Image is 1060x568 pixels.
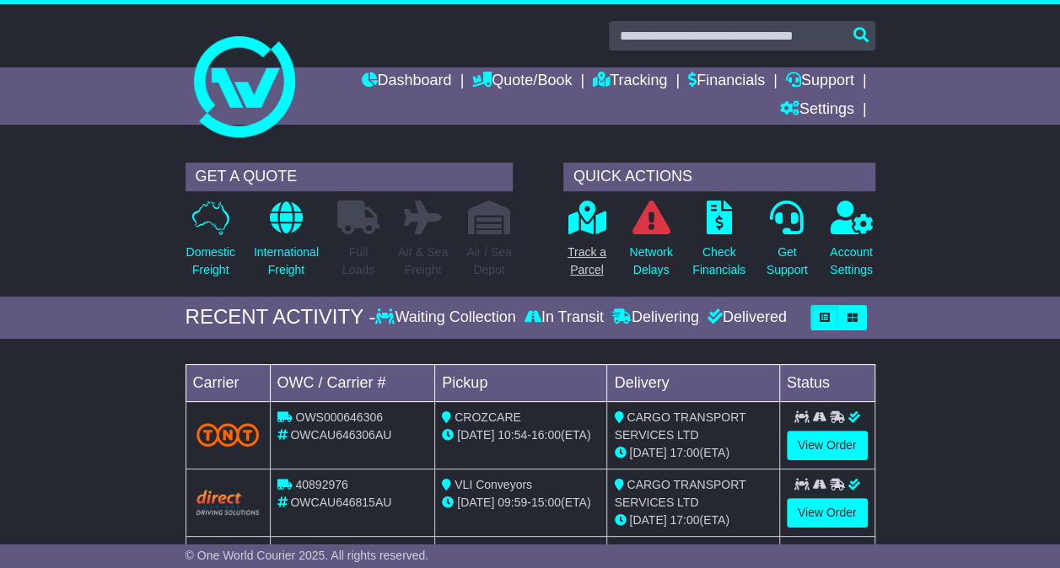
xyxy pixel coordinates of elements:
div: QUICK ACTIONS [563,163,875,191]
span: CARGO TRANSPORT SERVICES LTD [614,410,745,442]
span: CROZCARE [455,410,521,424]
span: 15:00 [531,496,561,509]
span: OWCAU646815AU [290,496,391,509]
div: Delivered [703,308,787,327]
p: International Freight [254,244,319,279]
div: - (ETA) [442,426,600,444]
a: Support [786,67,854,96]
div: - (ETA) [442,494,600,512]
p: Account Settings [830,244,873,279]
a: GetSupport [766,200,809,288]
a: Track aParcel [567,200,607,288]
td: Delivery [607,364,779,401]
img: TNT_Domestic.png [196,423,260,446]
a: AccountSettings [829,200,874,288]
a: Tracking [593,67,667,96]
span: 10:54 [498,428,527,442]
p: Domestic Freight [186,244,235,279]
span: [DATE] [629,446,666,459]
span: 17:00 [670,513,699,527]
span: VLI Conveyors [455,478,532,491]
span: [DATE] [457,428,494,442]
span: OWCAU646306AU [290,428,391,442]
p: Air & Sea Freight [398,244,448,279]
p: Get Support [767,244,808,279]
p: Check Financials [692,244,745,279]
a: View Order [787,498,868,528]
span: 16:00 [531,428,561,442]
a: NetworkDelays [628,200,673,288]
span: 17:00 [670,446,699,459]
a: View Order [787,431,868,460]
p: Full Loads [337,244,379,279]
td: OWC / Carrier # [270,364,435,401]
a: Dashboard [361,67,451,96]
div: RECENT ACTIVITY - [186,305,376,330]
div: Waiting Collection [375,308,519,327]
a: Quote/Book [472,67,572,96]
span: 40892976 [295,478,347,491]
a: DomesticFreight [186,200,236,288]
div: (ETA) [614,444,772,462]
a: Financials [688,67,765,96]
div: Delivering [608,308,703,327]
span: © One World Courier 2025. All rights reserved. [186,549,429,562]
span: [DATE] [629,513,666,527]
span: [DATE] [457,496,494,509]
div: GET A QUOTE [186,163,513,191]
td: Carrier [186,364,270,401]
a: Settings [780,96,854,125]
p: Network Delays [629,244,672,279]
span: OWS000646306 [295,410,383,424]
a: InternationalFreight [253,200,320,288]
div: (ETA) [614,512,772,529]
span: 09:59 [498,496,527,509]
span: CARGO TRANSPORT SERVICES LTD [614,478,745,509]
p: Track a Parcel [568,244,606,279]
td: Status [779,364,874,401]
td: Pickup [435,364,607,401]
a: CheckFinancials [691,200,746,288]
p: Air / Sea Depot [466,244,512,279]
div: In Transit [520,308,608,327]
img: Direct.png [196,490,260,515]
